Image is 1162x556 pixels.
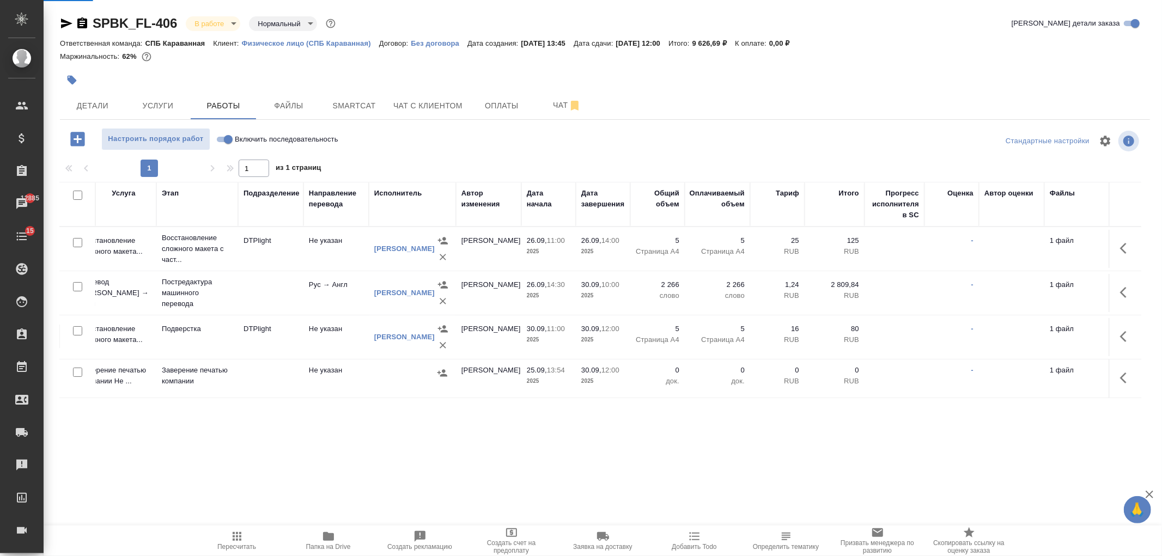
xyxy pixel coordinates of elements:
[235,134,338,145] span: Включить последовательность
[690,365,745,376] p: 0
[467,39,521,47] p: Дата создания:
[541,99,593,112] span: Чат
[20,225,40,236] span: 15
[810,235,859,246] p: 125
[476,99,528,113] span: Оплаты
[527,376,570,387] p: 2025
[601,236,619,245] p: 14:00
[1128,498,1147,521] span: 🙏
[1050,235,1104,246] p: 1 файл
[76,17,89,30] button: Скопировать ссылку
[636,334,679,345] p: Страница А4
[756,365,799,376] p: 0
[971,236,974,245] a: -
[60,52,122,60] p: Маржинальность:
[145,39,214,47] p: СПБ Караванная
[393,99,463,113] span: Чат с клиентом
[581,246,625,257] p: 2025
[60,17,73,30] button: Скопировать ссылку для ЯМессенджера
[191,19,227,28] button: В работе
[690,323,745,334] p: 5
[810,246,859,257] p: RUB
[244,188,300,199] div: Подразделение
[971,280,974,289] a: -
[527,290,570,301] p: 2025
[692,39,735,47] p: 9 626,69 ₽
[810,279,859,290] p: 2 809,84
[776,188,799,199] div: Тариф
[93,16,177,30] a: SPBK_FL-406
[636,246,679,257] p: Страница А4
[984,188,1033,199] div: Автор оценки
[303,318,369,356] td: Не указан
[303,274,369,312] td: Рус → Англ
[303,359,369,398] td: Не указан
[162,188,179,199] div: Этап
[581,334,625,345] p: 2025
[810,334,859,345] p: RUB
[636,376,679,387] p: док.
[112,188,135,199] div: Услуга
[574,39,616,47] p: Дата сдачи:
[810,290,859,301] p: RUB
[75,271,156,315] td: Перевод [PERSON_NAME] → Англ
[601,280,619,289] p: 10:00
[581,280,601,289] p: 30.09,
[328,99,380,113] span: Smartcat
[456,274,521,312] td: [PERSON_NAME]
[581,376,625,387] p: 2025
[66,99,119,113] span: Детали
[839,188,859,199] div: Итого
[601,325,619,333] p: 12:00
[435,277,451,293] button: Назначить
[690,290,745,301] p: слово
[213,39,241,47] p: Клиент:
[690,279,745,290] p: 2 266
[374,245,435,253] a: [PERSON_NAME]
[197,99,250,113] span: Работы
[435,249,451,265] button: Удалить
[581,325,601,333] p: 30.09,
[132,99,184,113] span: Услуги
[971,325,974,333] a: -
[581,236,601,245] p: 26.09,
[1050,188,1075,199] div: Файлы
[1003,133,1092,150] div: split button
[379,39,411,47] p: Договор:
[309,188,363,210] div: Направление перевода
[616,39,669,47] p: [DATE] 12:00
[810,365,859,376] p: 0
[690,235,745,246] p: 5
[434,365,451,381] button: Назначить
[547,366,565,374] p: 13:54
[276,161,321,177] span: из 1 страниц
[101,128,210,150] button: Настроить порядок работ
[527,366,547,374] p: 25.09,
[75,230,156,268] td: Восстановление сложного макета...
[547,236,565,245] p: 11:00
[3,190,41,217] a: 12885
[435,233,451,249] button: Назначить
[1114,235,1140,261] button: Здесь прячутся важные кнопки
[581,188,625,210] div: Дата завершения
[435,293,451,309] button: Удалить
[756,246,799,257] p: RUB
[527,325,547,333] p: 30.09,
[756,334,799,345] p: RUB
[75,359,156,398] td: Заверение печатью компании Не ...
[324,16,338,30] button: Доп статусы указывают на важность/срочность заказа
[63,128,93,150] button: Добавить работу
[947,188,974,199] div: Оценка
[547,325,565,333] p: 11:00
[374,289,435,297] a: [PERSON_NAME]
[1050,323,1104,334] p: 1 файл
[547,280,565,289] p: 14:30
[581,366,601,374] p: 30.09,
[162,277,233,309] p: Постредактура машинного перевода
[527,280,547,289] p: 26.09,
[238,318,303,356] td: DTPlight
[249,16,317,31] div: В работе
[810,323,859,334] p: 80
[186,16,240,31] div: В работе
[636,235,679,246] p: 5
